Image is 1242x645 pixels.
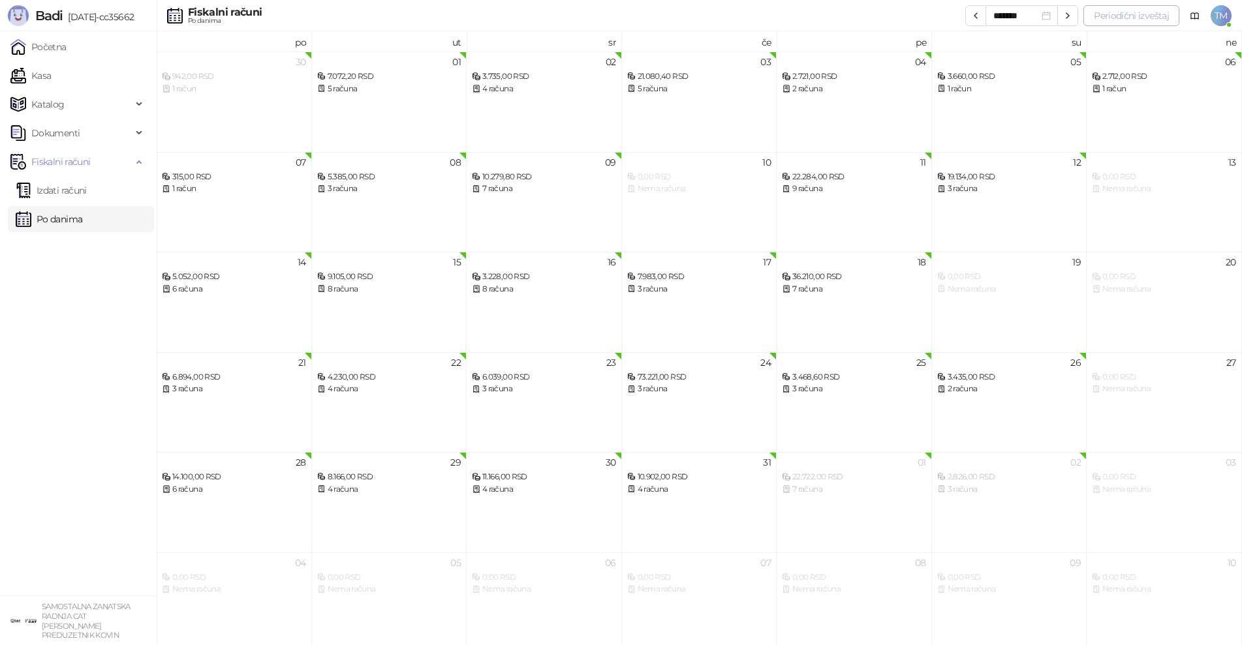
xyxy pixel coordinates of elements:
td: 2025-07-23 [467,352,622,453]
td: 2025-07-25 [777,352,932,453]
td: 2025-07-21 [157,352,312,453]
th: ut [312,31,467,52]
td: 2025-07-06 [1087,52,1242,152]
div: 22.722,00 RSD [782,471,926,483]
div: 05 [450,558,461,567]
img: 64x64-companyLogo-ae27db6e-dfce-48a1-b68e-83471bd1bffd.png [10,608,37,634]
td: 2025-07-08 [312,152,467,252]
div: Po danima [188,18,262,24]
td: 2025-07-26 [932,352,1087,453]
div: 0,00 RSD [1092,471,1236,483]
div: Fiskalni računi [188,7,262,18]
div: 3 računa [162,383,306,395]
td: 2025-07-09 [467,152,622,252]
div: 03 [1226,458,1236,467]
div: 2 računa [937,383,1081,395]
div: Nema računa [1092,283,1236,295]
div: Nema računa [162,583,306,595]
div: Nema računa [937,283,1081,295]
div: 4 računa [472,483,616,496]
td: 2025-07-13 [1087,152,1242,252]
td: 2025-07-15 [312,252,467,352]
div: 0,00 RSD [162,571,306,584]
div: 0,00 RSD [1092,571,1236,584]
div: 26 [1070,358,1081,367]
div: 22 [451,358,461,367]
small: SAMOSTALNA ZANATSKA RADNJA CAT [PERSON_NAME] PREDUZETNIK KOVIN [42,602,131,640]
div: 04 [915,57,926,67]
td: 2025-07-29 [312,452,467,552]
div: 03 [760,57,771,67]
td: 2025-07-03 [622,52,777,152]
div: 28 [296,458,306,467]
div: 10.279,80 RSD [472,171,616,183]
td: 2025-07-17 [622,252,777,352]
td: 2025-07-30 [467,452,622,552]
div: 2 računa [782,83,926,95]
td: 2025-07-07 [157,152,312,252]
div: 14.100,00 RSD [162,471,306,483]
a: Izdati računi [16,177,87,203]
th: po [157,31,312,52]
td: 2025-08-03 [1087,452,1242,552]
div: 7 računa [782,483,926,496]
div: 3.228,00 RSD [472,271,616,283]
div: Nema računa [782,583,926,595]
div: 4.230,00 RSD [317,371,461,383]
div: 3 računa [627,383,771,395]
div: 3 računa [472,383,616,395]
div: 9.105,00 RSD [317,271,461,283]
div: Nema računa [472,583,616,595]
div: 27 [1226,358,1236,367]
div: 02 [1070,458,1081,467]
div: 1 račun [1092,83,1236,95]
div: 4 računa [472,83,616,95]
div: 21 [298,358,306,367]
td: 2025-07-04 [777,52,932,152]
div: 11.166,00 RSD [472,471,616,483]
td: 2025-06-30 [157,52,312,152]
div: 5.385,00 RSD [317,171,461,183]
td: 2025-07-14 [157,252,312,352]
div: Nema računa [317,583,461,595]
div: 02 [606,57,616,67]
div: 12 [1073,158,1081,167]
div: 23 [606,358,616,367]
td: 2025-07-16 [467,252,622,352]
div: 08 [450,158,461,167]
td: 2025-07-05 [932,52,1087,152]
div: 4 računa [317,383,461,395]
div: 01 [452,57,461,67]
span: Dokumenti [31,120,80,146]
td: 2025-07-19 [932,252,1087,352]
div: 1 račun [162,183,306,195]
div: 14 [298,258,306,267]
div: 16 [608,258,616,267]
div: 7.983,00 RSD [627,271,771,283]
a: Početna [10,34,67,60]
div: 5.052,00 RSD [162,271,306,283]
td: 2025-07-02 [467,52,622,152]
div: 0,00 RSD [1092,371,1236,383]
span: TM [1211,5,1232,26]
span: Badi [35,8,63,23]
div: 3 računa [782,383,926,395]
div: 1 račun [162,83,306,95]
a: Dokumentacija [1185,5,1205,26]
div: 05 [1070,57,1081,67]
div: 19.134,00 RSD [937,171,1081,183]
div: 07 [296,158,306,167]
th: pe [777,31,932,52]
div: 15 [453,258,461,267]
div: 3.435,00 RSD [937,371,1081,383]
div: Nema računa [1092,183,1236,195]
div: 19 [1072,258,1081,267]
td: 2025-07-31 [622,452,777,552]
div: 36.210,00 RSD [782,271,926,283]
div: 31 [763,458,771,467]
td: 2025-07-01 [312,52,467,152]
a: Po danima [16,206,82,232]
img: Logo [8,5,29,26]
div: Nema računa [627,583,771,595]
div: 17 [763,258,771,267]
